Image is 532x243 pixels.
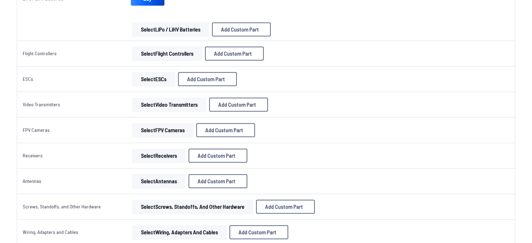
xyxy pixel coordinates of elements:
span: Add Custom Part [221,27,259,32]
a: SelectWiring, Adapters and Cables [131,225,228,239]
button: Add Custom Part [196,123,255,137]
button: Add Custom Part [229,225,288,239]
button: Add Custom Part [256,200,315,214]
a: Screws, Standoffs, and Other Hardware [23,203,101,209]
a: SelectAntennas [131,174,187,188]
span: Add Custom Part [218,102,256,107]
a: Video Transmitters [23,101,60,107]
a: FPV Cameras [23,127,50,133]
a: Receivers [23,152,43,158]
a: Antennas [23,178,41,184]
span: Add Custom Part [239,229,276,235]
button: SelectWiring, Adapters and Cables [132,225,227,239]
a: Wiring, Adapters and Cables [23,229,78,235]
button: SelectVideo Transmitters [132,98,206,112]
a: SelectScrews, Standoffs, and Other Hardware [131,200,255,214]
button: SelectESCs [132,72,175,86]
span: Add Custom Part [214,51,252,56]
button: SelectReceivers [132,149,186,163]
span: Add Custom Part [205,127,243,133]
a: SelectReceivers [131,149,187,163]
span: Add Custom Part [265,204,303,209]
button: SelectScrews, Standoffs, and Other Hardware [132,200,253,214]
a: SelectESCs [131,72,177,86]
a: Flight Controllers [23,50,57,56]
button: Add Custom Part [178,72,237,86]
button: Add Custom Part [189,149,247,163]
button: SelectFlight Controllers [132,47,202,60]
button: Add Custom Part [212,22,271,36]
button: SelectAntennas [132,174,186,188]
button: SelectFPV Cameras [132,123,193,137]
span: Add Custom Part [198,178,235,184]
button: Add Custom Part [205,47,264,60]
span: Add Custom Part [187,76,225,82]
a: SelectFlight Controllers [131,47,204,60]
a: SelectFPV Cameras [131,123,195,137]
a: SelectLiPo / LiHV Batteries [131,22,211,36]
button: SelectLiPo / LiHV Batteries [132,22,209,36]
button: Add Custom Part [209,98,268,112]
a: ESCs [23,76,33,82]
a: SelectVideo Transmitters [131,98,208,112]
span: Add Custom Part [198,153,235,158]
button: Add Custom Part [189,174,247,188]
